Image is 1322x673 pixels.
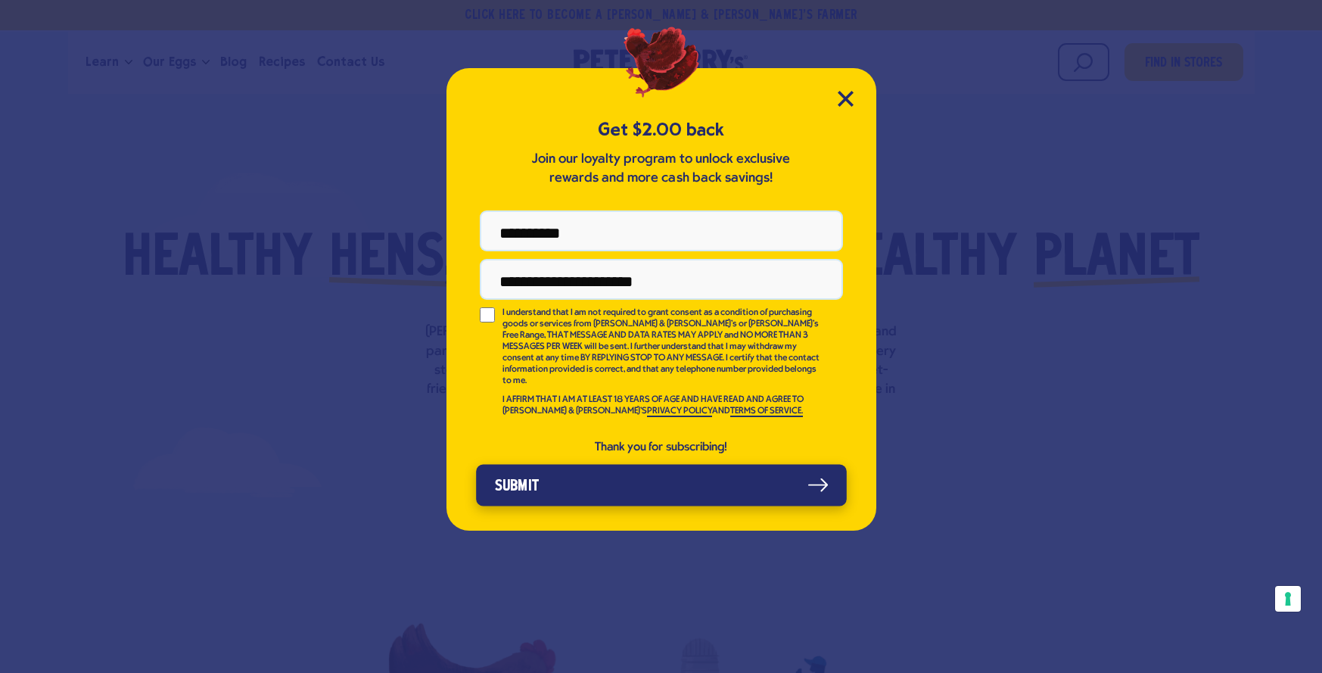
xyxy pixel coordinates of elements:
button: Submit [476,464,847,506]
p: I understand that I am not required to grant consent as a condition of purchasing goods or servic... [502,307,822,387]
button: Your consent preferences for tracking technologies [1275,586,1301,612]
a: TERMS OF SERVICE. [730,407,803,417]
button: Close Modal [838,91,854,107]
div: Thank you for subscribing! [480,440,843,455]
p: Join our loyalty program to unlock exclusive rewards and more cash back savings! [529,150,794,188]
h5: Get $2.00 back [480,117,843,142]
input: I understand that I am not required to grant consent as a condition of purchasing goods or servic... [480,307,495,322]
a: PRIVACY POLICY [647,407,712,417]
p: I AFFIRM THAT I AM AT LEAST 18 YEARS OF AGE AND HAVE READ AND AGREE TO [PERSON_NAME] & [PERSON_NA... [502,394,822,417]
